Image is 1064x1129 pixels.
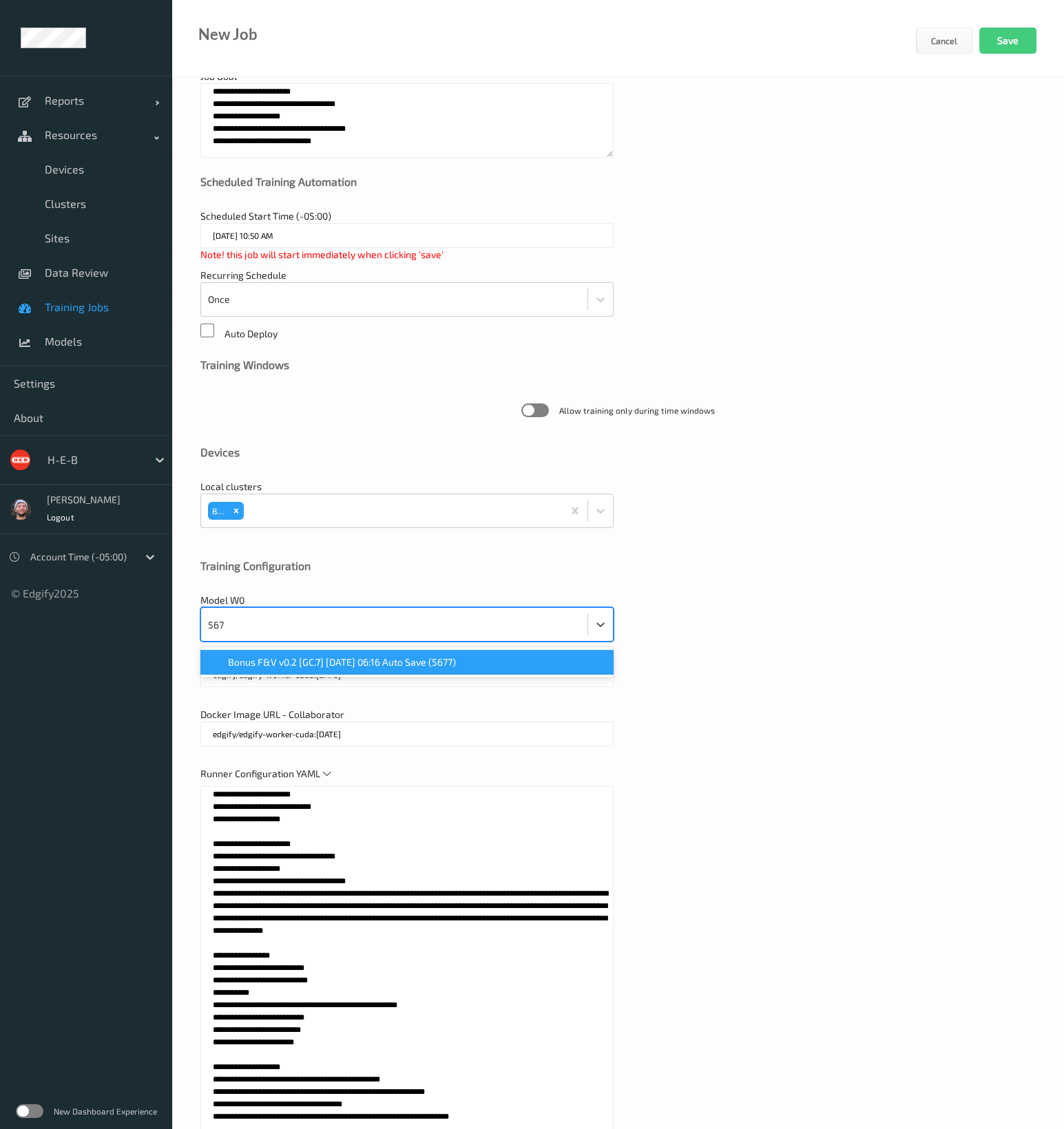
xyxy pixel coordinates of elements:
span: Docker Image URL - Collaborator [200,708,344,720]
span: Auto Deploy [225,328,278,339]
div: Training Configuration [200,559,1036,573]
span: Bonus F&V v0.2 [GC.7] [DATE] 06:16 Auto Save (5677) [228,655,456,669]
span: Scheduled Start Time (-05:00) [200,210,331,222]
div: BTS [208,502,229,520]
div: New Job [198,28,258,41]
div: Training Windows [200,358,1036,372]
span: Allow training only during time windows [559,403,715,417]
span: Local clusters [200,481,262,492]
button: Save [979,28,1036,54]
span: Runner Configuration YAML [200,768,332,779]
div: Scheduled Training Automation [200,175,1036,189]
button: Cancel [916,28,972,54]
span: Recurring Schedule [200,269,286,281]
div: Note! this job will start immediately when clicking 'save' [200,248,614,262]
span: Model W0 [200,594,244,606]
div: Devices [200,445,1036,459]
div: Remove BTS [229,502,244,520]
